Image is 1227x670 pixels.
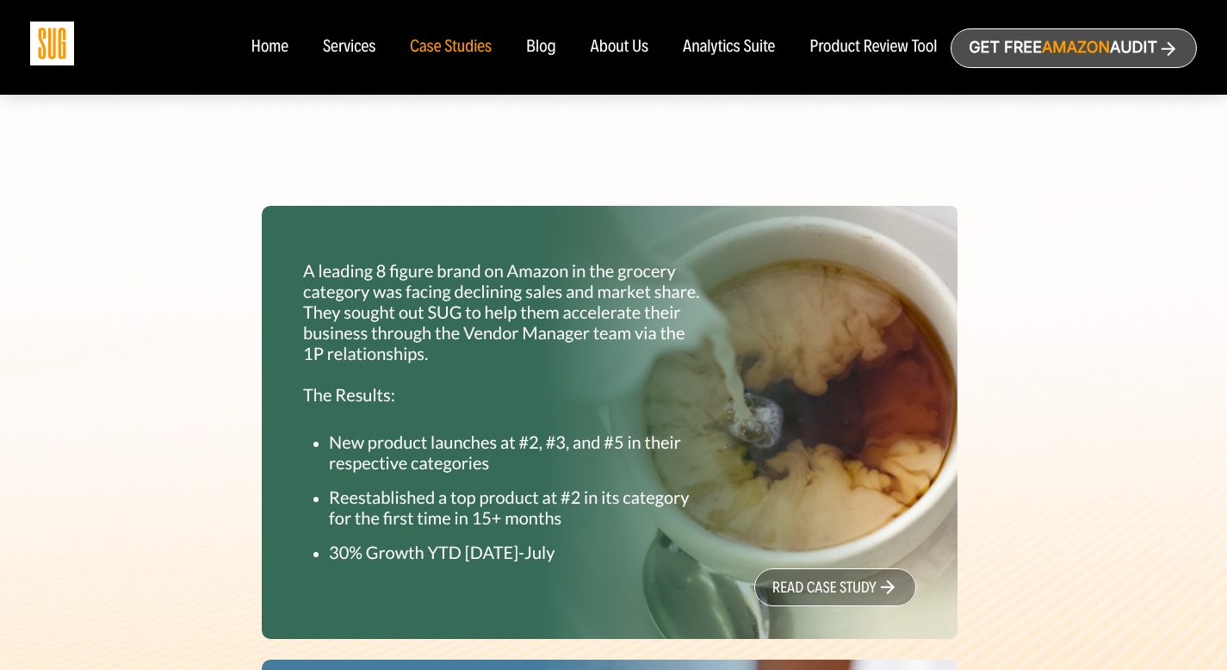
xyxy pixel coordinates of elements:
a: Get freeAmazonAudit [951,28,1197,68]
a: About Us [591,38,649,57]
p: Reestablished a top product at #2 in its category for the first time in 15+ months [329,487,703,529]
a: Case Studies [410,38,492,57]
span: Amazon [1042,39,1110,57]
p: 30% Growth YTD [DATE]-July [329,543,703,563]
p: New product launches at #2, #3, and #5 in their respective categories [329,432,703,474]
a: Blog [526,38,556,57]
a: Services [323,38,375,57]
a: Analytics Suite [683,38,775,57]
a: Product Review Tool [809,38,937,57]
a: Home [251,38,288,57]
img: Sug [30,22,74,65]
p: A leading 8 figure brand on Amazon in the grocery category was facing declining sales and market ... [303,261,703,406]
a: read case study [754,568,916,606]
